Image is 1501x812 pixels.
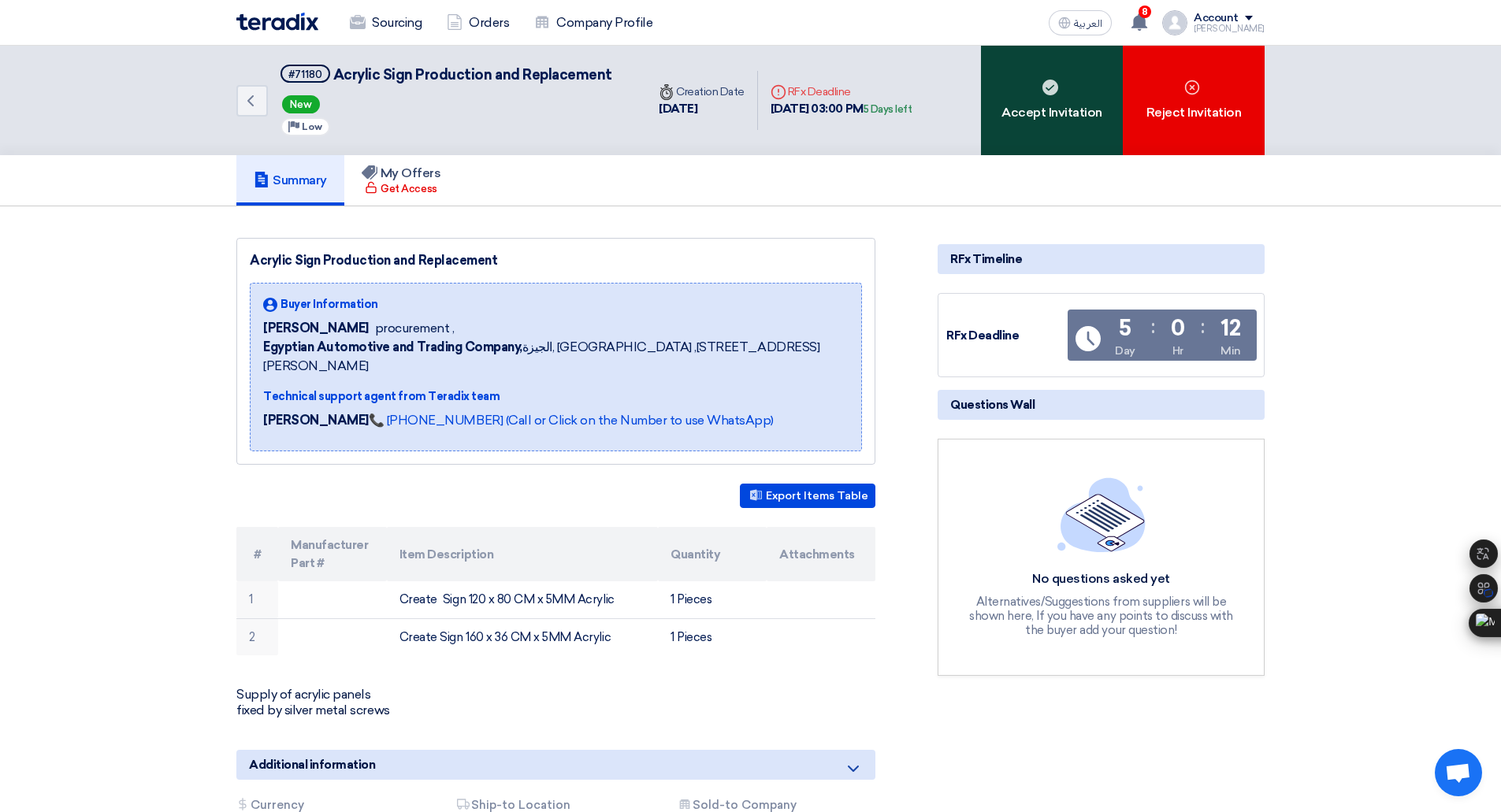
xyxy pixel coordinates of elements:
div: Accept Invitation [981,46,1123,155]
span: New [282,95,320,113]
th: # [236,527,278,581]
div: Get Access [365,181,437,197]
span: 8 [1139,6,1151,18]
a: Open chat [1435,749,1482,796]
td: 1 Pieces [658,581,767,618]
div: [PERSON_NAME] [1194,24,1265,33]
button: Export Items Table [740,484,875,508]
th: Attachments [767,527,875,581]
td: Create Sign 160 x 36 CM x 5MM Acrylic [387,618,659,655]
div: #71180 [288,69,322,80]
div: Creation Date [659,83,745,100]
td: 1 Pieces [658,618,767,655]
span: procurement , [375,319,455,338]
div: Alternatives/Suggestions from suppliers will be shown here, If you have any points to discuss wit... [968,595,1235,637]
div: 5 [1119,317,1131,339]
div: Technical support agent from Teradix team [263,388,849,405]
span: الجيزة, [GEOGRAPHIC_DATA] ,[STREET_ADDRESS][PERSON_NAME] [263,338,849,376]
td: 2 [236,618,278,655]
span: العربية [1074,18,1102,29]
th: Manufacturer Part # [278,527,387,581]
div: RFx Timeline [938,244,1265,274]
span: Acrylic Sign Production and Replacement [333,66,612,83]
div: [DATE] [659,100,745,118]
div: : [1151,313,1155,341]
button: العربية [1049,10,1112,35]
a: My Offers Get Access [344,155,459,206]
td: Create Sign 120 x 80 CM x 5MM Acrylic [387,581,659,618]
a: Sourcing [337,6,434,40]
h5: Summary [254,172,327,188]
span: Questions Wall [950,396,1035,413]
img: Teradix logo [236,13,318,31]
div: Hr [1172,343,1183,359]
div: Acrylic Sign Production and Replacement [250,251,862,270]
div: RFx Deadline [771,83,912,100]
h5: Acrylic Sign Production and Replacement [281,65,612,84]
div: : [1201,313,1205,341]
div: Account [1194,12,1239,25]
img: empty_state_list.svg [1057,477,1146,551]
div: RFx Deadline [946,327,1064,345]
span: [PERSON_NAME] [263,319,369,338]
strong: [PERSON_NAME] [263,413,369,428]
h5: My Offers [362,165,441,181]
div: Min [1220,343,1241,359]
div: 5 Days left [864,102,912,117]
a: 📞 [PHONE_NUMBER] (Call or Click on the Number to use WhatsApp) [369,413,774,428]
a: Summary [236,155,344,206]
div: 0 [1171,317,1185,339]
div: Day [1115,343,1135,359]
span: Additional information [249,756,375,773]
b: Egyptian Automotive and Trading Company, [263,339,522,354]
td: 1 [236,581,278,618]
div: 12 [1220,317,1240,339]
span: Low [302,121,322,132]
img: profile_test.png [1162,10,1187,35]
a: Company Profile [522,6,665,40]
div: [DATE] 03:00 PM [771,100,912,118]
div: No questions asked yet [968,571,1235,588]
th: Item Description [387,527,659,581]
div: Reject Invitation [1123,46,1265,155]
span: Buyer Information [281,296,378,313]
p: Supply of acrylic panels fixed by silver metal screws [236,687,875,718]
th: Quantity [658,527,767,581]
a: Orders [434,6,522,40]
